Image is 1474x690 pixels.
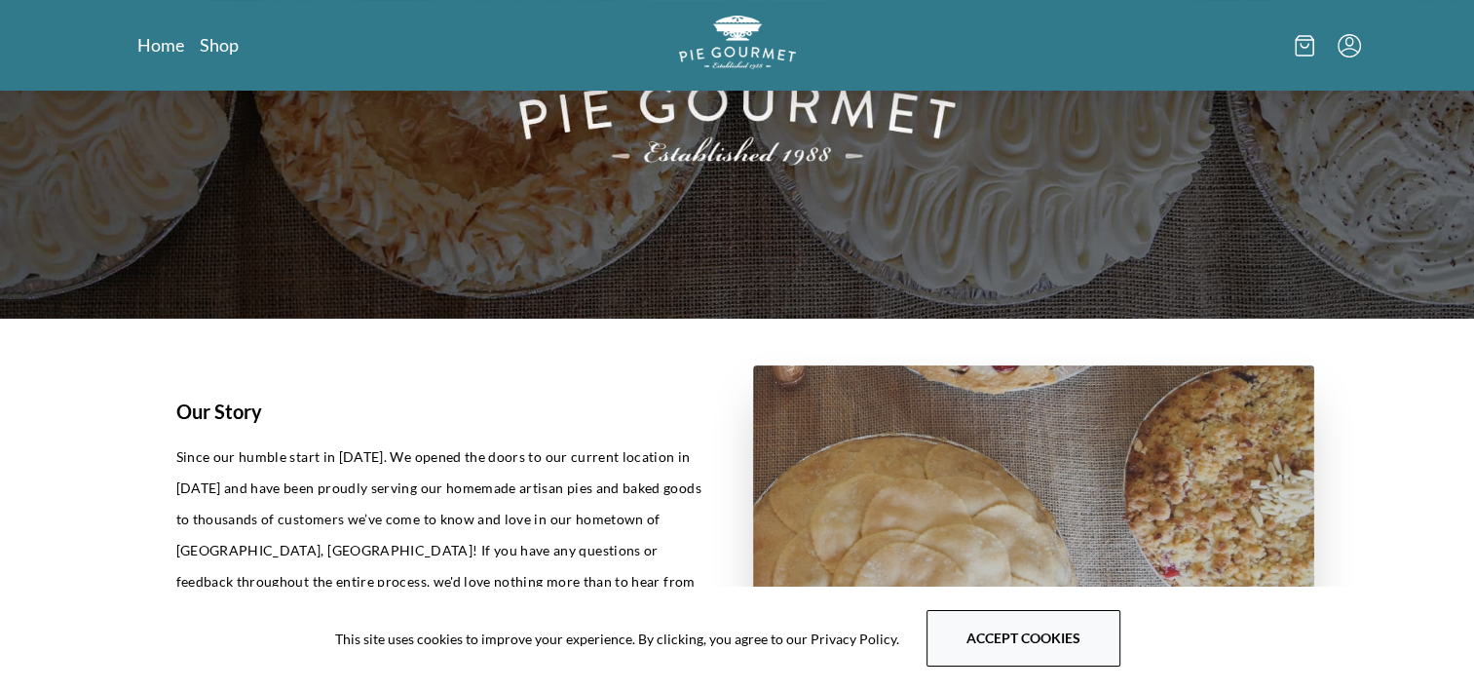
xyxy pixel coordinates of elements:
[176,441,706,629] p: Since our humble start in [DATE]. We opened the doors to our current location in [DATE] and have ...
[926,610,1120,667] button: Accept cookies
[137,33,184,57] a: Home
[335,629,899,649] span: This site uses cookies to improve your experience. By clicking, you agree to our Privacy Policy.
[679,16,796,75] a: Logo
[679,16,796,69] img: logo
[176,397,706,426] h1: Our Story
[1338,34,1361,57] button: Menu
[200,33,239,57] a: Shop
